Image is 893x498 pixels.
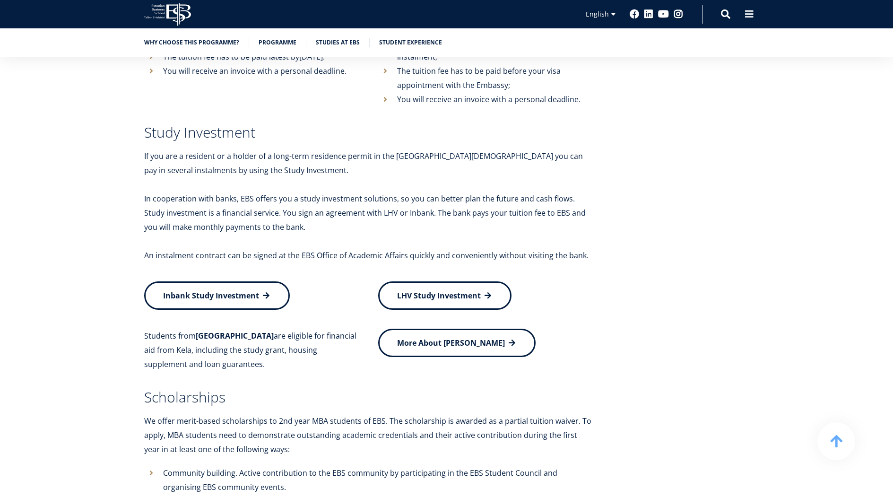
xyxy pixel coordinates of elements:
[397,338,505,348] span: More About [PERSON_NAME]
[144,390,593,404] h3: Scholarships
[378,92,593,106] li: You will receive an invoice with a personal deadline.
[163,468,235,478] i: Community building
[163,468,557,492] i: . Active contribution to the EBS community by participating in the EBS Student Council and organi...
[2,157,9,163] input: Technology Innovation MBA
[144,125,593,140] h3: Study Investment
[144,38,239,47] a: Why choose this programme?
[144,149,593,177] p: If you are a resident or a holder of a long-term residence permit in the [GEOGRAPHIC_DATA][DEMOGR...
[144,192,593,234] p: In cooperation with banks, EBS offers you a study investment solutions, so you can better plan th...
[11,156,91,165] span: Technology Innovation MBA
[299,52,325,62] b: [DATE].
[397,290,481,301] span: LHV Study Investment
[11,144,52,152] span: Two-year MBA
[163,290,259,301] span: Inbank Study Investment
[196,331,274,341] strong: [GEOGRAPHIC_DATA]
[378,329,536,357] a: More About [PERSON_NAME]
[2,132,9,138] input: One-year MBA (in Estonian)
[259,38,296,47] a: Programme
[225,0,255,9] span: Last Name
[11,131,88,140] span: One-year MBA (in Estonian)
[630,9,639,19] a: Facebook
[658,9,669,19] a: Youtube
[379,38,442,47] a: Student experience
[316,38,360,47] a: Studies at EBS
[674,9,683,19] a: Instagram
[144,50,359,64] li: The tuition fee has to be paid latest by
[144,329,359,371] p: Students from are eligible for financial aid from Kela, including the study grant, housing supple...
[144,416,591,454] i: We offer merit-based scholarships to 2nd year MBA students of EBS. The scholarship is awarded as ...
[378,281,512,310] a: LHV Study Investment
[2,144,9,150] input: Two-year MBA
[144,281,290,310] a: Inbank Study Investment
[378,64,593,92] li: The tuition fee has to be paid before your visa appointment with the Embassy;
[144,248,593,262] p: An instalment contract can be signed at the EBS Office of Academic Affairs quickly and convenient...
[644,9,653,19] a: Linkedin
[144,64,359,78] li: You will receive an invoice with a personal deadline.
